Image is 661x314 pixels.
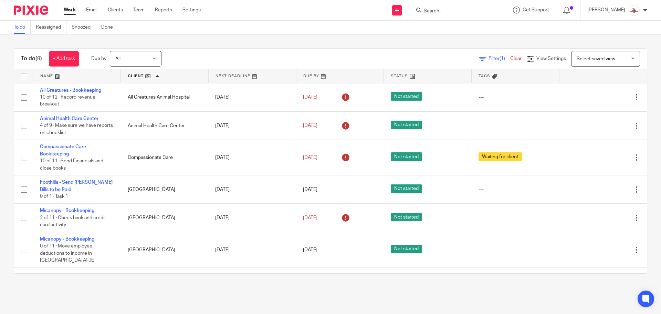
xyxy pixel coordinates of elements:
td: Compassionate Care [121,140,209,175]
td: All Creatures Animal Hospital [121,83,209,111]
span: [DATE] [303,95,317,100]
span: Select saved view [577,57,615,61]
td: [DATE] [208,140,296,175]
span: Not started [391,245,422,253]
span: All [115,57,120,61]
a: Micanopy - Bookkeeping [40,208,94,213]
a: Snoozed [72,21,96,34]
a: Clients [108,7,123,13]
img: EtsyProfilePhoto.jpg [629,5,640,16]
span: 4 of 9 · Make sure we have reports on checklist [40,123,113,135]
span: Not started [391,152,422,161]
a: To do [14,21,31,34]
input: Search [423,8,485,14]
td: [GEOGRAPHIC_DATA] [121,175,209,204]
span: (9) [35,56,42,61]
img: Pixie [14,6,48,15]
a: All Creatures - Bookkeeping [40,88,101,93]
span: [DATE] [303,123,317,128]
a: Settings [182,7,201,13]
span: View Settings [536,56,566,61]
td: Animal Health Care Center [121,111,209,140]
a: Clear [510,56,522,61]
div: --- [479,214,553,221]
span: Tags [479,74,490,78]
a: Foothills - Send [PERSON_NAME] Bills to be Paid [40,180,113,192]
span: 0 of 1 · Task 1 [40,194,68,199]
span: 2 of 11 · Check bank and credit card activity [40,215,106,227]
td: [DATE] [208,204,296,232]
span: [DATE] [303,155,317,160]
span: [DATE] [303,247,317,252]
span: 10 of 12 · Record revenue breakout [40,95,95,107]
a: Done [101,21,118,34]
a: Reports [155,7,172,13]
a: Reassigned [36,21,66,34]
a: Animal Health Care Center [40,116,98,121]
span: Not started [391,213,422,221]
td: [DATE] [208,232,296,267]
span: [DATE] [303,187,317,192]
div: --- [479,186,553,193]
a: Team [133,7,145,13]
td: [DATE] [208,83,296,111]
span: Not started [391,121,422,129]
div: --- [479,122,553,129]
td: Priority Paws Urgent Care [121,267,209,292]
span: 10 of 11 · Send Financials and close books [40,159,103,171]
h1: To do [21,55,42,62]
td: [GEOGRAPHIC_DATA] [121,204,209,232]
span: 0 of 11 · Move employee deductions to income in [GEOGRAPHIC_DATA] JE [40,244,94,263]
p: [PERSON_NAME] [587,7,625,13]
a: Email [86,7,97,13]
span: Filter [489,56,510,61]
span: [DATE] [303,215,317,220]
span: Not started [391,184,422,193]
td: [DATE] [208,111,296,140]
td: [DATE] [208,267,296,292]
a: + Add task [49,51,79,67]
a: Compassionate Care-Bookkeeping [40,144,88,156]
a: Micanopy - Bookkeeping [40,237,94,242]
div: --- [479,94,553,101]
span: Get Support [523,8,549,12]
span: Waiting for client [479,152,522,161]
p: Due by [91,55,106,62]
td: [GEOGRAPHIC_DATA] [121,232,209,267]
div: --- [479,246,553,253]
td: [DATE] [208,175,296,204]
span: (1) [500,56,505,61]
span: Not started [391,92,422,101]
a: Work [64,7,76,13]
